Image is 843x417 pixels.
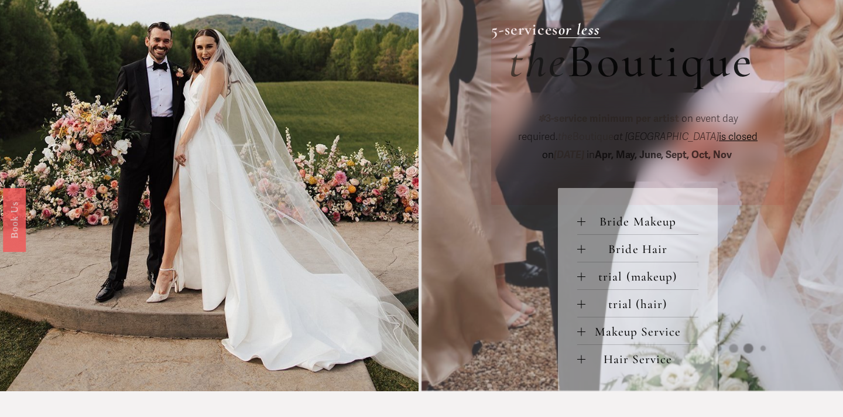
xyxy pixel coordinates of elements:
span: on event day required. [518,112,741,143]
em: the [558,131,573,143]
span: Makeup Service [585,324,699,339]
span: trial (makeup) [585,269,699,284]
strong: 5-services [491,20,558,39]
span: is closed [719,131,758,143]
a: or less [558,20,601,39]
span: in [584,149,734,161]
span: Boutique [558,131,614,143]
span: trial (hair) [585,297,699,312]
span: Boutique [567,33,754,90]
span: Hair Service [585,352,699,367]
button: Bride Hair [577,235,699,262]
button: Hair Service [577,345,699,372]
strong: 3-service minimum per artist [546,112,679,125]
button: Makeup Service [577,317,699,344]
button: trial (makeup) [577,262,699,289]
em: at [GEOGRAPHIC_DATA] [614,131,719,143]
span: Bride Makeup [585,214,699,229]
p: on [509,110,767,164]
em: the [509,33,567,90]
button: trial (hair) [577,290,699,317]
em: [DATE] [554,149,584,161]
em: ✽ [537,112,546,125]
strong: Apr, May, June, Sept, Oct, Nov [595,149,732,161]
button: Bride Makeup [577,207,699,234]
a: Book Us [3,188,26,252]
span: Bride Hair [585,242,699,257]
